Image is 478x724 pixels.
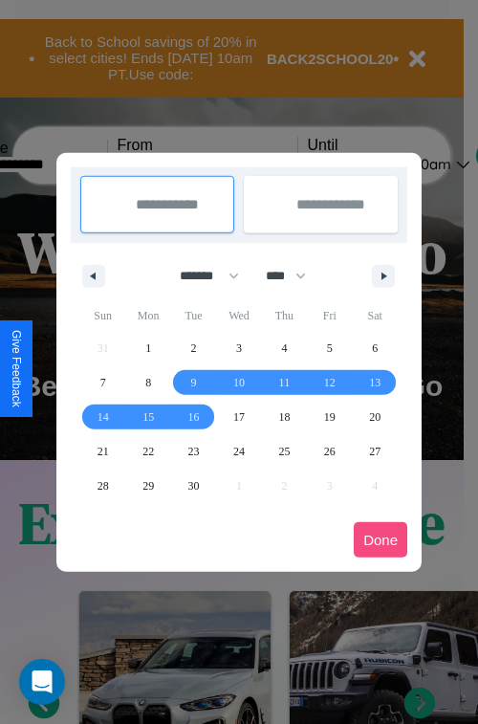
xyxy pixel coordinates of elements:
[188,400,200,434] span: 16
[125,331,170,365] button: 1
[80,365,125,400] button: 7
[236,331,242,365] span: 3
[233,365,245,400] span: 10
[191,365,197,400] span: 9
[216,400,261,434] button: 17
[278,400,290,434] span: 18
[142,400,154,434] span: 15
[372,331,378,365] span: 6
[307,400,352,434] button: 19
[142,469,154,503] span: 29
[353,434,398,469] button: 27
[80,434,125,469] button: 21
[171,434,216,469] button: 23
[353,300,398,331] span: Sat
[353,331,398,365] button: 6
[262,331,307,365] button: 4
[188,434,200,469] span: 23
[216,300,261,331] span: Wed
[216,434,261,469] button: 24
[233,400,245,434] span: 17
[278,434,290,469] span: 25
[324,365,336,400] span: 12
[354,522,407,558] button: Done
[191,331,197,365] span: 2
[171,365,216,400] button: 9
[233,434,245,469] span: 24
[262,400,307,434] button: 18
[145,365,151,400] span: 8
[188,469,200,503] span: 30
[262,365,307,400] button: 11
[10,330,23,407] div: Give Feedback
[98,434,109,469] span: 21
[142,434,154,469] span: 22
[125,365,170,400] button: 8
[80,400,125,434] button: 14
[80,300,125,331] span: Sun
[324,400,336,434] span: 19
[327,331,333,365] span: 5
[125,434,170,469] button: 22
[171,400,216,434] button: 16
[171,331,216,365] button: 2
[171,300,216,331] span: Tue
[145,331,151,365] span: 1
[98,469,109,503] span: 28
[307,331,352,365] button: 5
[100,365,106,400] span: 7
[80,469,125,503] button: 28
[216,331,261,365] button: 3
[353,365,398,400] button: 13
[216,365,261,400] button: 10
[307,300,352,331] span: Fri
[279,365,291,400] span: 11
[262,300,307,331] span: Thu
[125,300,170,331] span: Mon
[125,469,170,503] button: 29
[369,400,380,434] span: 20
[307,434,352,469] button: 26
[98,400,109,434] span: 14
[307,365,352,400] button: 12
[262,434,307,469] button: 25
[125,400,170,434] button: 15
[353,400,398,434] button: 20
[171,469,216,503] button: 30
[369,434,380,469] span: 27
[369,365,380,400] span: 13
[324,434,336,469] span: 26
[19,659,65,705] div: Open Intercom Messenger
[281,331,287,365] span: 4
